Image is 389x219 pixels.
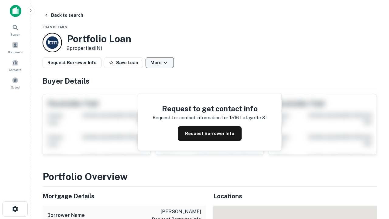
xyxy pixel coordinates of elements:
p: 2 properties (IN) [67,45,131,52]
a: Search [2,22,29,38]
img: capitalize-icon.png [10,5,21,17]
span: Search [10,32,20,37]
p: Request for contact information for [153,114,228,121]
iframe: Chat Widget [359,151,389,180]
h4: Buyer Details [43,75,377,86]
button: Request Borrower Info [178,126,242,141]
span: Borrowers [8,50,22,54]
h4: Request to get contact info [153,103,267,114]
p: 1516 lafayette st [229,114,267,121]
a: Contacts [2,57,29,73]
p: [PERSON_NAME] [152,208,201,215]
h6: Borrower Name [47,212,85,219]
button: Request Borrower Info [43,57,102,68]
h5: Locations [213,192,377,201]
a: Saved [2,75,29,91]
h5: Mortgage Details [43,192,206,201]
span: Loan Details [43,25,67,29]
h3: Portfolio Loan [67,33,131,45]
button: Save Loan [104,57,143,68]
span: Saved [11,85,20,90]
button: More [146,57,174,68]
h3: Portfolio Overview [43,169,377,184]
span: Contacts [9,67,21,72]
a: Borrowers [2,39,29,56]
button: Back to search [41,10,86,21]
